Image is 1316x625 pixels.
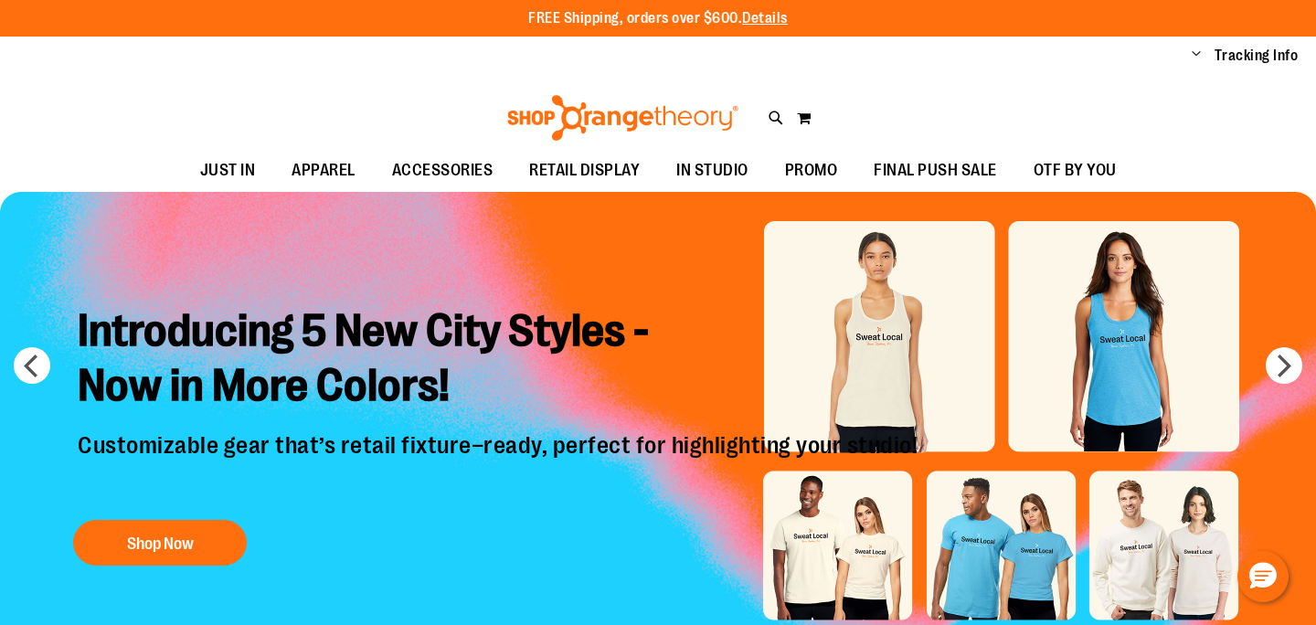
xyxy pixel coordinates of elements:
[658,150,767,192] a: IN STUDIO
[676,150,748,191] span: IN STUDIO
[1266,347,1302,384] button: next
[742,10,788,26] a: Details
[374,150,512,192] a: ACCESSORIES
[504,95,741,141] img: Shop Orangetheory
[874,150,997,191] span: FINAL PUSH SALE
[64,431,936,501] p: Customizable gear that’s retail fixture–ready, perfect for highlighting your studio!
[292,150,356,191] span: APPAREL
[1215,46,1299,66] a: Tracking Info
[528,8,788,29] p: FREE Shipping, orders over $600.
[64,290,936,431] h2: Introducing 5 New City Styles - Now in More Colors!
[529,150,640,191] span: RETAIL DISPLAY
[511,150,658,192] a: RETAIL DISPLAY
[182,150,274,192] a: JUST IN
[392,150,493,191] span: ACCESSORIES
[767,150,856,192] a: PROMO
[14,347,50,384] button: prev
[1237,551,1289,602] button: Hello, have a question? Let’s chat.
[855,150,1015,192] a: FINAL PUSH SALE
[273,150,374,192] a: APPAREL
[1015,150,1135,192] a: OTF BY YOU
[1034,150,1117,191] span: OTF BY YOU
[200,150,256,191] span: JUST IN
[73,519,247,565] button: Shop Now
[64,290,936,574] a: Introducing 5 New City Styles -Now in More Colors! Customizable gear that’s retail fixture–ready,...
[1192,47,1201,65] button: Account menu
[785,150,838,191] span: PROMO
